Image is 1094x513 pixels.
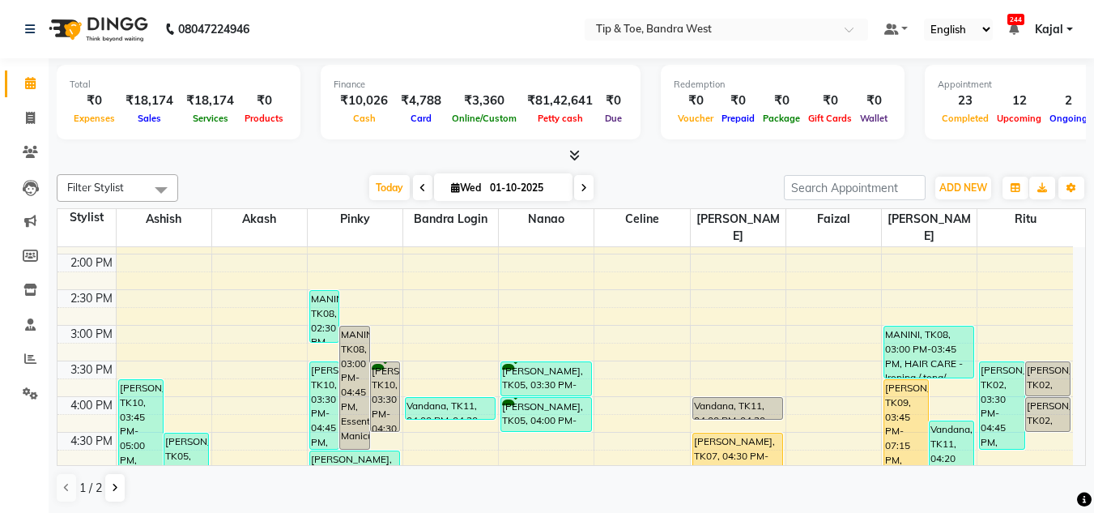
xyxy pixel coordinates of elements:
[67,397,116,414] div: 4:00 PM
[310,291,338,342] div: MANINI, TK08, 02:30 PM-03:15 PM, Eyebrow Threading (₹120),Upper Lip Threading (₹100)
[938,92,993,110] div: 23
[447,182,485,194] span: Wed
[1026,362,1070,395] div: [PERSON_NAME], TK02, 03:30 PM-04:00 PM, Permanent Gel Polish
[119,92,180,110] div: ₹18,174
[117,209,211,229] span: Ashish
[980,362,1024,449] div: [PERSON_NAME], TK02, 03:30 PM-04:45 PM, Permanent Gel Polish French (₹1600),Permanent Gel Polish ...
[939,182,987,194] span: ADD NEW
[310,362,338,449] div: [PERSON_NAME], TK10, 03:30 PM-04:45 PM, Permanent Gel Polish French (₹1600),Permanent Gel Polish ...
[1009,22,1019,36] a: 244
[501,398,590,431] div: [PERSON_NAME], TK05, 04:00 PM-04:30 PM, Permanent Gel Polish Removal
[67,361,116,378] div: 3:30 PM
[930,421,973,472] div: Vandana, TK11, 04:20 PM-05:05 PM, HAIR CARE - Standard HairwashMedium-579 (₹579),HAIR CARE - Blow...
[1045,113,1092,124] span: Ongoing
[340,327,368,449] div: MANINI, TK08, 03:00 PM-04:45 PM, Essential Manicure w Scrub,Eyebrow Threading (₹120),Upper Lip Th...
[180,92,241,110] div: ₹18,174
[407,113,436,124] span: Card
[717,113,759,124] span: Prepaid
[485,176,566,200] input: 2025-10-01
[501,362,590,395] div: [PERSON_NAME], TK05, 03:30 PM-04:00 PM, Permanent Gel Polish
[1026,398,1070,431] div: [PERSON_NAME], TK02, 04:00 PM-04:30 PM, Essential Manicure w Scrub
[403,209,498,229] span: Bandra login
[79,480,102,497] span: 1 / 2
[241,92,287,110] div: ₹0
[884,327,973,378] div: MANINI, TK08, 03:00 PM-03:45 PM, HAIR CARE - Ironing / tong/ Crimp Medium-1020 (₹1020)
[41,6,152,52] img: logo
[935,177,991,199] button: ADD NEW
[334,92,394,110] div: ₹10,026
[67,290,116,307] div: 2:30 PM
[674,92,717,110] div: ₹0
[674,113,717,124] span: Voucher
[717,92,759,110] div: ₹0
[938,113,993,124] span: Completed
[67,433,116,450] div: 4:30 PM
[334,78,628,92] div: Finance
[448,113,521,124] span: Online/Custom
[759,113,804,124] span: Package
[448,92,521,110] div: ₹3,360
[212,209,307,229] span: Akash
[1045,92,1092,110] div: 2
[67,326,116,343] div: 3:00 PM
[993,92,1045,110] div: 12
[674,78,892,92] div: Redemption
[369,175,410,200] span: Today
[499,209,594,229] span: Nanao
[178,6,249,52] b: 08047224946
[599,92,628,110] div: ₹0
[786,209,881,229] span: Faizal
[993,113,1045,124] span: Upcoming
[189,113,232,124] span: Services
[70,113,119,124] span: Expenses
[371,362,399,431] div: [PERSON_NAME], TK10, 03:30 PM-04:30 PM, Permanent Gel Polish
[119,380,163,467] div: [PERSON_NAME], TK10, 03:45 PM-05:00 PM, Permanent Gel Polish,Permanent Gel Polish Removal (₹500)
[534,113,587,124] span: Petty cash
[1007,14,1024,25] span: 244
[856,92,892,110] div: ₹0
[594,209,689,229] span: Celine
[70,92,119,110] div: ₹0
[1035,21,1063,38] span: Kajal
[784,175,926,200] input: Search Appointment
[241,113,287,124] span: Products
[977,209,1073,229] span: Ritu
[310,451,399,502] div: [PERSON_NAME], TK12, 04:45 PM-05:30 PM, Permanent Gel Polish
[57,209,116,226] div: Stylist
[67,254,116,271] div: 2:00 PM
[521,92,599,110] div: ₹81,42,641
[349,113,380,124] span: Cash
[856,113,892,124] span: Wallet
[804,92,856,110] div: ₹0
[308,209,402,229] span: Pinky
[601,113,626,124] span: Due
[693,434,782,485] div: [PERSON_NAME], TK07, 04:30 PM-05:15 PM, Single Line Lashes Extension
[804,113,856,124] span: Gift Cards
[394,92,448,110] div: ₹4,788
[70,78,287,92] div: Total
[882,209,977,246] span: [PERSON_NAME]
[693,398,782,419] div: Vandana, TK11, 04:00 PM-04:20 PM, Application of Nail Polish
[759,92,804,110] div: ₹0
[67,181,124,194] span: Filter Stylist
[691,209,785,246] span: [PERSON_NAME]
[134,113,165,124] span: Sales
[164,434,208,485] div: [PERSON_NAME], TK05, 04:30 PM-05:15 PM, Essential Pedicure w Scrub
[406,398,495,419] div: Vandana, TK11, 04:00 PM-04:20 PM, Application of Nail Polish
